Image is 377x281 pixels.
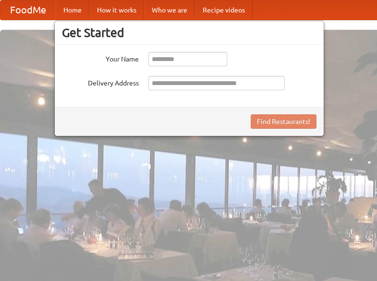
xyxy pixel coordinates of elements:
[62,76,139,88] label: Delivery Address
[56,0,89,20] a: Home
[62,52,139,64] label: Your Name
[251,114,316,129] button: Find Restaurants!
[144,0,195,20] a: Who we are
[195,0,253,20] a: Recipe videos
[62,25,316,40] h3: Get Started
[89,0,144,20] a: How it works
[0,0,56,20] a: FoodMe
